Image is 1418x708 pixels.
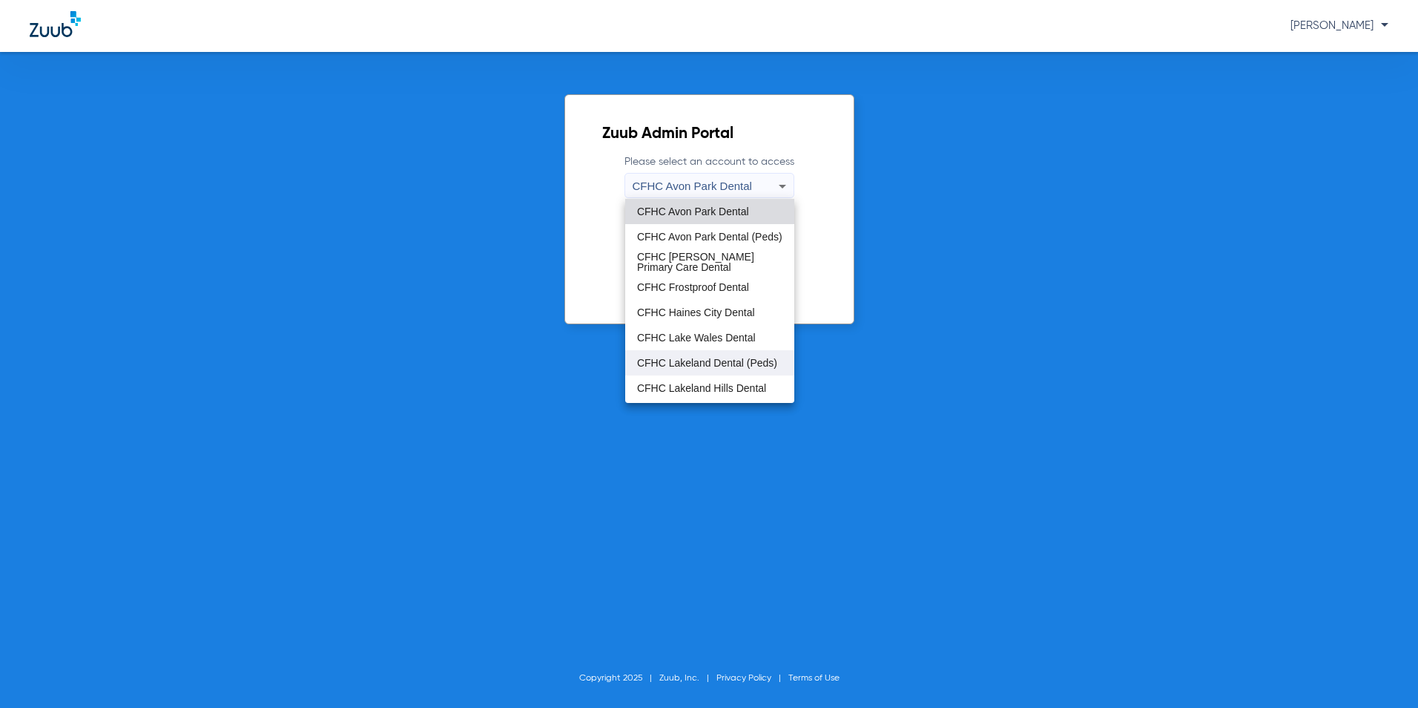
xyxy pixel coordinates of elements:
[637,332,756,343] span: CFHC Lake Wales Dental
[637,206,749,217] span: CFHC Avon Park Dental
[637,383,766,393] span: CFHC Lakeland Hills Dental
[637,252,782,272] span: CFHC [PERSON_NAME] Primary Care Dental
[637,307,755,318] span: CFHC Haines City Dental
[637,282,749,292] span: CFHC Frostproof Dental
[1344,637,1418,708] iframe: Chat Widget
[637,358,777,368] span: CFHC Lakeland Dental (Peds)
[637,232,782,242] span: CFHC Avon Park Dental (Peds)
